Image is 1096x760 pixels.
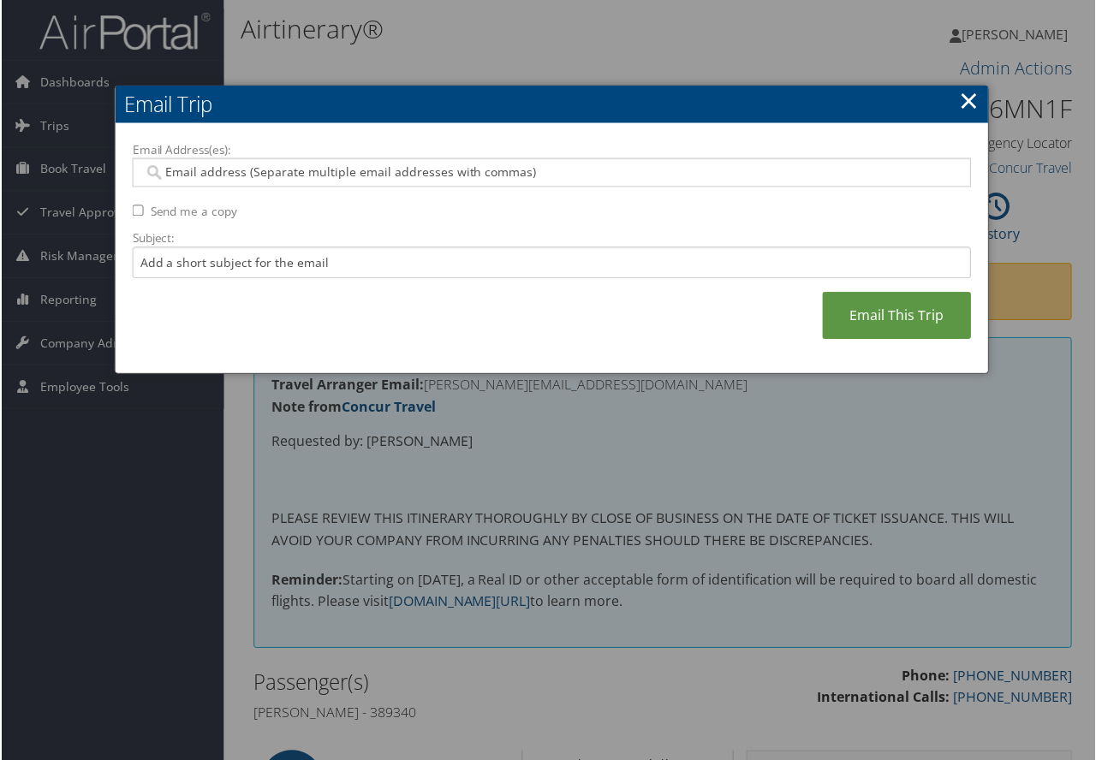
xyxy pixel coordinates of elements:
input: Email address (Separate multiple email addresses with commas) [142,164,960,181]
a: × [960,83,980,117]
label: Subject: [131,230,972,247]
a: Email This Trip [823,293,972,340]
label: Email Address(es): [131,141,972,158]
h2: Email Trip [114,86,989,123]
input: Add a short subject for the email [131,247,972,279]
label: Send me a copy [149,204,236,221]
